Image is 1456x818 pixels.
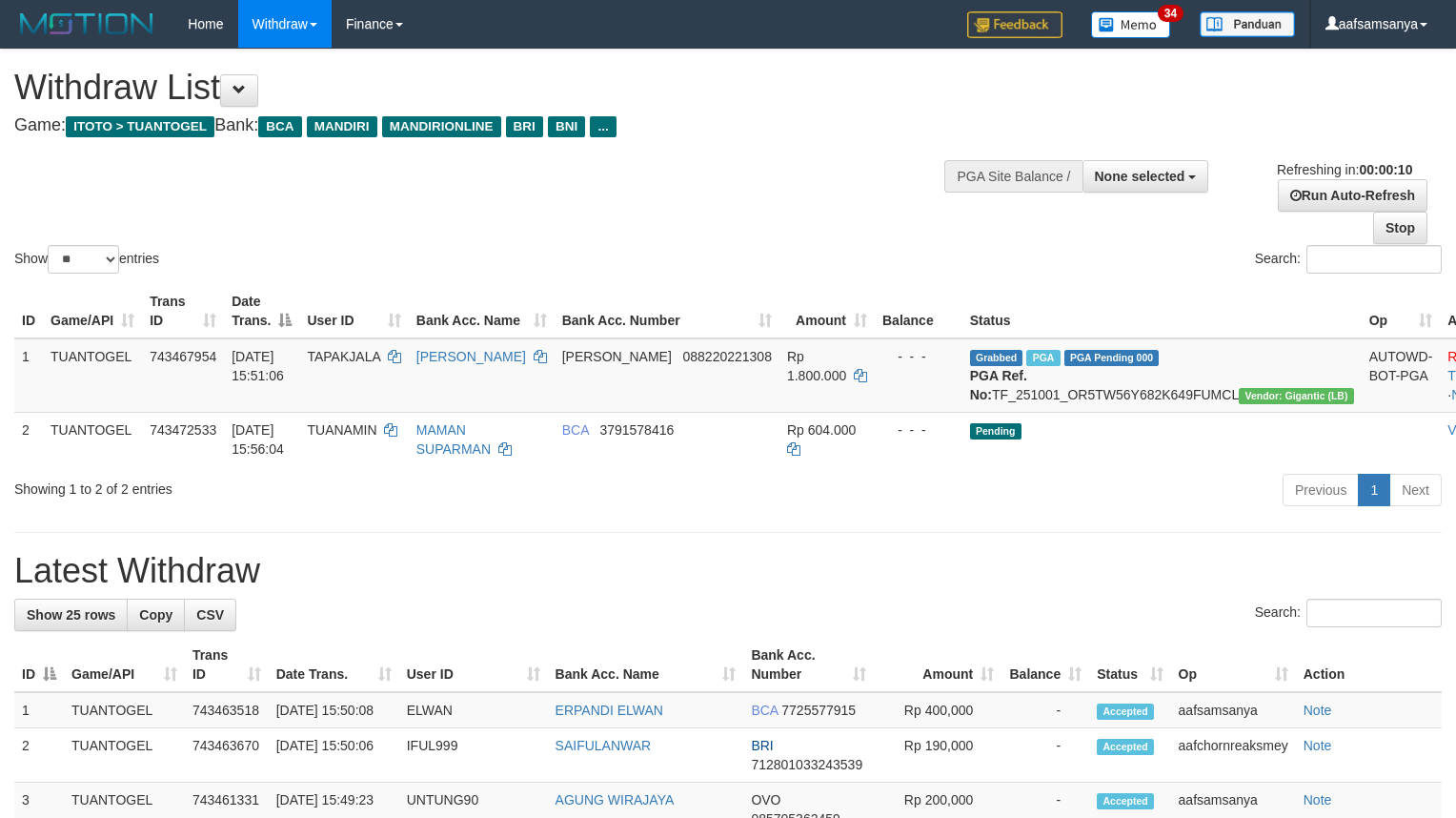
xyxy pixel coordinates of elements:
td: - [1001,692,1089,728]
a: CSV [184,599,236,631]
img: panduan.png [1200,11,1295,37]
span: Rp 1.800.000 [787,349,846,383]
div: - - - [882,420,955,440]
h1: Latest Withdraw [14,552,1442,590]
th: Date Trans.: activate to sort column descending [224,284,299,338]
span: CSV [196,607,224,623]
a: Previous [1283,474,1359,506]
td: 743463670 [185,728,269,783]
td: aafsamsanya [1171,692,1296,728]
span: BRI [751,738,773,753]
input: Search: [1306,599,1442,627]
td: [DATE] 15:50:06 [269,728,399,783]
th: Trans ID: activate to sort column ascending [142,284,224,338]
a: Note [1304,792,1332,808]
div: Showing 1 to 2 of 2 entries [14,472,593,499]
td: 743463518 [185,692,269,728]
th: ID: activate to sort column descending [14,638,64,692]
input: Search: [1306,245,1442,274]
a: Copy [127,599,185,631]
td: 1 [14,692,64,728]
td: AUTOWD-BOT-PGA [1362,338,1441,413]
a: [PERSON_NAME] [416,349,526,364]
h4: Game: Bank: [14,116,952,135]
span: BCA [562,422,589,438]
span: Rp 604.000 [787,422,856,438]
span: Accepted [1097,739,1154,755]
span: Marked by aafyoumonoriya [1026,350,1060,366]
th: Action [1296,638,1442,692]
th: Game/API: activate to sort column ascending [43,284,142,338]
th: Op: activate to sort column ascending [1362,284,1441,338]
span: BRI [506,116,543,137]
span: TAPAKJALA [307,349,380,364]
label: Search: [1255,245,1442,274]
td: 2 [14,728,64,783]
span: 743467954 [150,349,216,364]
th: Bank Acc. Name: activate to sort column ascending [548,638,744,692]
span: OVO [751,792,780,808]
img: MOTION_logo.png [14,10,159,38]
span: Copy 3791578416 to clipboard [599,422,674,438]
span: BNI [548,116,585,137]
img: Button%20Memo.svg [1091,11,1171,38]
span: [DATE] 15:56:04 [232,422,284,457]
td: 2 [14,412,43,466]
th: Bank Acc. Number: activate to sort column ascending [555,284,779,338]
a: AGUNG WIRAJAYA [556,792,675,808]
span: MANDIRIONLINE [382,116,501,137]
strong: 00:00:10 [1359,162,1412,177]
button: None selected [1082,160,1209,193]
span: ... [590,116,616,137]
div: - - - [882,347,955,366]
span: TUANAMIN [307,422,376,438]
th: Amount: activate to sort column ascending [874,638,1001,692]
a: Note [1304,738,1332,753]
th: Balance: activate to sort column ascending [1001,638,1089,692]
a: 1 [1358,474,1390,506]
h1: Withdraw List [14,69,952,107]
label: Show entries [14,245,159,274]
td: 1 [14,338,43,413]
a: SAIFULANWAR [556,738,652,753]
td: IFUL999 [399,728,548,783]
td: TUANTOGEL [64,728,185,783]
a: Next [1389,474,1442,506]
img: Feedback.jpg [967,11,1062,38]
label: Search: [1255,599,1442,627]
td: TUANTOGEL [43,412,142,466]
th: User ID: activate to sort column ascending [299,284,408,338]
td: Rp 400,000 [874,692,1001,728]
th: Bank Acc. Number: activate to sort column ascending [743,638,873,692]
span: Show 25 rows [27,607,115,623]
td: Rp 190,000 [874,728,1001,783]
td: ELWAN [399,692,548,728]
td: TF_251001_OR5TW56Y682K649FUMCL [962,338,1362,413]
div: PGA Site Balance / [944,160,1082,193]
span: Grabbed [970,350,1023,366]
th: Balance [875,284,962,338]
th: Amount: activate to sort column ascending [779,284,875,338]
span: 743472533 [150,422,216,438]
span: Copy 712801033243539 to clipboard [751,757,862,772]
a: Note [1304,703,1332,718]
td: TUANTOGEL [64,692,185,728]
th: Op: activate to sort column ascending [1171,638,1296,692]
select: Showentries [48,245,119,274]
th: ID [14,284,43,338]
b: PGA Ref. No: [970,368,1027,402]
span: PGA Pending [1064,350,1160,366]
th: Game/API: activate to sort column ascending [64,638,185,692]
th: Status [962,284,1362,338]
span: MANDIRI [307,116,377,137]
th: Date Trans.: activate to sort column ascending [269,638,399,692]
span: [PERSON_NAME] [562,349,672,364]
th: Trans ID: activate to sort column ascending [185,638,269,692]
span: [DATE] 15:51:06 [232,349,284,383]
a: Show 25 rows [14,599,128,631]
a: MAMAN SUPARMAN [416,422,491,457]
th: User ID: activate to sort column ascending [399,638,548,692]
th: Bank Acc. Name: activate to sort column ascending [409,284,555,338]
td: - [1001,728,1089,783]
a: ERPANDI ELWAN [556,703,663,718]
